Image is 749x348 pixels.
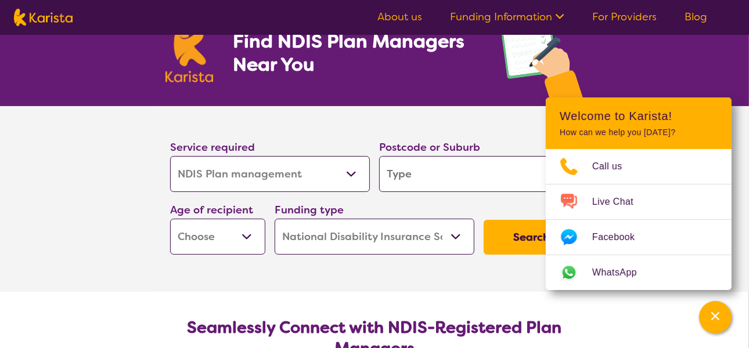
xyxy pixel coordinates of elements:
[499,5,584,106] img: plan-management
[546,255,732,290] a: Web link opens in a new tab.
[170,203,253,217] label: Age of recipient
[377,10,422,24] a: About us
[592,158,636,175] span: Call us
[592,193,647,211] span: Live Chat
[592,10,657,24] a: For Providers
[165,20,213,82] img: Karista logo
[699,301,732,333] button: Channel Menu
[275,203,344,217] label: Funding type
[592,229,649,246] span: Facebook
[546,97,732,290] div: Channel Menu
[379,156,579,192] input: Type
[560,109,718,123] h2: Welcome to Karista!
[685,10,707,24] a: Blog
[14,9,73,26] img: Karista logo
[484,220,579,255] button: Search
[560,128,718,137] p: How can we help you [DATE]?
[379,140,480,154] label: Postcode or Suburb
[170,140,255,154] label: Service required
[546,149,732,290] ul: Choose channel
[233,30,476,76] h1: Find NDIS Plan Managers Near You
[450,10,564,24] a: Funding Information
[592,264,651,281] span: WhatsApp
